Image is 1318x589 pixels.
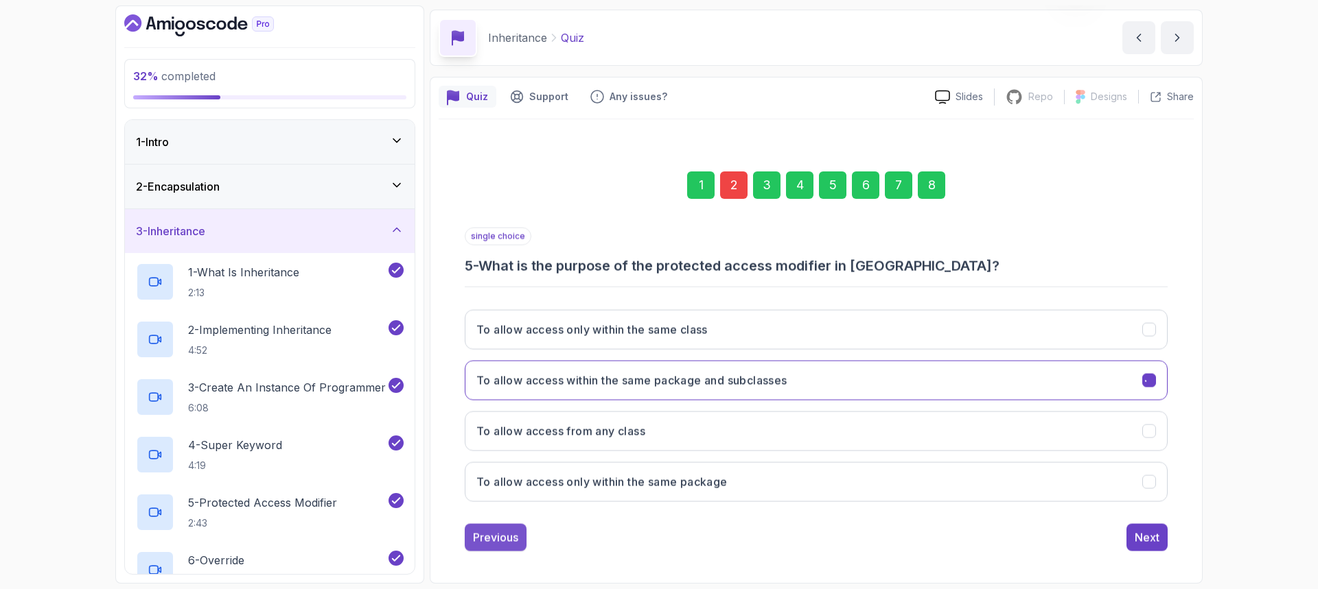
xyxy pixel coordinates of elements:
button: Previous [465,524,527,551]
h3: To allow access only within the same package [476,474,728,490]
div: 7 [885,171,912,199]
div: Previous [473,529,518,546]
h3: To allow access within the same package and subclasses [476,372,787,389]
p: 6:08 [188,401,386,415]
p: Repo [1028,90,1053,104]
a: Dashboard [124,14,305,36]
button: 1-What Is Inheritance2:13 [136,263,404,301]
h3: 3 - Inheritance [136,223,205,239]
div: 6 [852,171,879,199]
button: Feedback button [582,86,675,108]
button: 2-Encapsulation [125,165,415,208]
p: 3 - Create An Instance Of Programmer [188,379,386,396]
p: 2:43 [188,516,337,530]
p: Slides [956,90,983,104]
button: 1-Intro [125,120,415,164]
div: 8 [918,171,945,199]
h3: 1 - Intro [136,134,169,150]
button: To allow access from any class [465,411,1168,451]
p: Support [529,90,568,104]
button: 6-Override5:56 [136,551,404,589]
div: 5 [819,171,846,199]
p: 2:13 [188,286,299,300]
span: 32 % [133,69,159,83]
h3: 2 - Encapsulation [136,178,220,195]
p: Any issues? [610,90,667,104]
p: Inheritance [488,29,547,46]
p: 4:52 [188,344,332,357]
button: next content [1161,21,1194,54]
p: Designs [1091,90,1127,104]
button: Next [1126,524,1168,551]
div: 4 [786,171,813,199]
p: Quiz [466,90,488,104]
div: Next [1135,529,1159,546]
button: 4-Super Keyword4:19 [136,435,404,474]
h3: 5 - What is the purpose of the protected access modifier in [GEOGRAPHIC_DATA]? [465,256,1168,276]
p: 5:56 [188,574,244,588]
button: To allow access only within the same class [465,310,1168,350]
button: Share [1138,90,1194,104]
p: single choice [465,228,531,245]
p: 4 - Super Keyword [188,437,282,453]
p: 6 - Override [188,552,244,568]
p: Share [1167,90,1194,104]
p: Quiz [561,29,584,46]
div: 1 [687,171,715,199]
div: 3 [753,171,781,199]
div: 2 [720,171,748,199]
p: 5 - Protected Access Modifier [188,494,337,511]
a: Slides [924,90,994,104]
p: 4:19 [188,459,282,472]
button: To allow access only within the same package [465,462,1168,502]
button: 2-Implementing Inheritance4:52 [136,320,404,359]
h3: To allow access only within the same class [476,322,708,338]
p: 1 - What Is Inheritance [188,264,299,280]
button: 5-Protected Access Modifier2:43 [136,493,404,531]
span: completed [133,69,216,83]
button: 3-Inheritance [125,209,415,253]
button: quiz button [439,86,496,108]
button: 3-Create An Instance Of Programmer6:08 [136,378,404,416]
h3: To allow access from any class [476,423,645,440]
button: To allow access within the same package and subclasses [465,361,1168,400]
p: 2 - Implementing Inheritance [188,322,332,338]
button: previous content [1122,21,1155,54]
button: Support button [502,86,577,108]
